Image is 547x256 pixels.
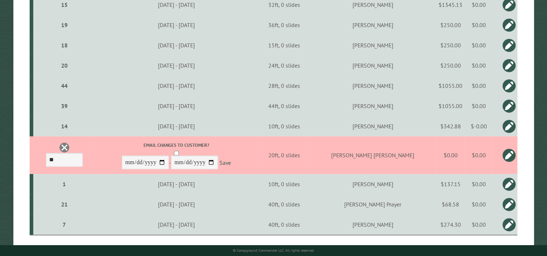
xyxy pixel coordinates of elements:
td: $250.00 [436,55,465,76]
td: $68.58 [436,194,465,214]
td: $0.00 [465,55,492,76]
td: $137.15 [436,174,465,194]
div: [DATE] - [DATE] [95,1,258,8]
td: [PERSON_NAME] [309,174,436,194]
div: [DATE] - [DATE] [95,82,258,89]
div: 20 [36,62,93,69]
td: 10ft, 0 slides [259,174,309,194]
div: 44 [36,82,93,89]
a: Save [219,159,231,166]
td: [PERSON_NAME] [309,35,436,55]
div: 21 [36,201,93,208]
td: $0.00 [465,76,492,96]
small: © Campground Commander LLC. All rights reserved. [233,248,315,253]
td: 40ft, 0 slides [259,194,309,214]
td: [PERSON_NAME] [309,96,436,116]
label: Email changes to customer? [95,142,258,149]
div: [DATE] - [DATE] [95,42,258,49]
td: $0.00 [465,194,492,214]
td: [PERSON_NAME] [309,15,436,35]
td: 20ft, 0 slides [259,136,309,174]
td: $0.00 [465,96,492,116]
div: 39 [36,102,93,110]
td: 36ft, 0 slides [259,15,309,35]
div: [DATE] - [DATE] [95,180,258,188]
div: 19 [36,21,93,29]
td: 10ft, 0 slides [259,116,309,136]
td: $1055.00 [436,96,465,116]
td: 44ft, 0 slides [259,96,309,116]
td: $0.00 [465,35,492,55]
div: 1 [36,180,93,188]
td: $250.00 [436,15,465,35]
td: $0.00 [436,136,465,174]
a: Delete this reservation [59,142,70,153]
td: $0.00 [465,136,492,174]
td: $250.00 [436,35,465,55]
div: [DATE] - [DATE] [95,221,258,228]
div: 7 [36,221,93,228]
td: [PERSON_NAME] [309,76,436,96]
td: 24ft, 0 slides [259,55,309,76]
td: [PERSON_NAME] [PERSON_NAME] [309,136,436,174]
td: $0.00 [465,15,492,35]
div: 18 [36,42,93,49]
td: [PERSON_NAME] [309,55,436,76]
td: $0.00 [465,174,492,194]
div: [DATE] - [DATE] [95,123,258,130]
td: $342.88 [436,116,465,136]
td: 40ft, 0 slides [259,214,309,235]
div: 15 [36,1,93,8]
div: [DATE] - [DATE] [95,21,258,29]
div: - [95,142,258,171]
td: 28ft, 0 slides [259,76,309,96]
td: $274.30 [436,214,465,235]
td: [PERSON_NAME] [309,116,436,136]
td: [PERSON_NAME] [309,214,436,235]
div: [DATE] - [DATE] [95,201,258,208]
td: [PERSON_NAME] Prayer [309,194,436,214]
td: 15ft, 0 slides [259,35,309,55]
td: $1055.00 [436,76,465,96]
td: $-0.00 [465,116,492,136]
div: [DATE] - [DATE] [95,102,258,110]
div: 14 [36,123,93,130]
td: $0.00 [465,214,492,235]
div: [DATE] - [DATE] [95,62,258,69]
